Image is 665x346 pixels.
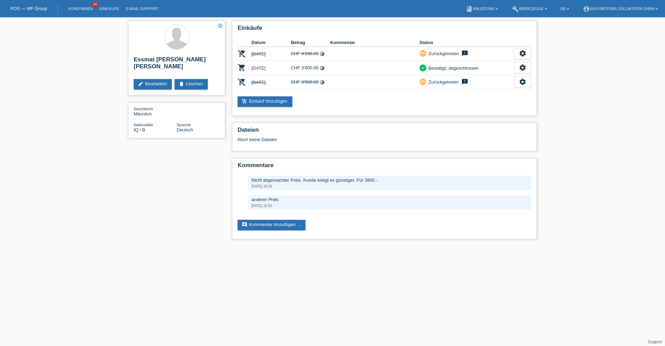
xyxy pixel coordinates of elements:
i: delete [179,81,184,87]
i: feedback [461,50,469,57]
i: undo [420,79,425,84]
a: star_border [217,23,223,30]
i: 48 Raten [320,51,325,57]
th: Betrag [291,38,330,47]
a: editBearbeiten [134,79,172,89]
div: [DATE] 16:50 [251,204,528,208]
a: account_circleEasymotors Zollikofen GmbH ▾ [579,7,662,11]
a: bookAnleitung ▾ [462,7,502,11]
a: add_shopping_cartEinkauf hinzufügen [238,96,292,107]
a: Kund*innen [65,7,96,11]
td: CHF 3'000.00 [291,75,330,89]
div: Männlich [134,106,177,116]
i: 48 Raten [320,66,325,71]
div: Zurückgetreten [426,50,459,57]
a: E-Mail Support [123,7,162,11]
span: Geschlecht [134,107,153,111]
div: Zurückgetreten [426,78,459,86]
a: deleteLöschen [175,79,208,89]
i: account_circle [583,6,590,12]
span: Irak / B / 03.01.2017 [134,127,145,132]
div: [DATE] 18:29 [251,184,528,188]
span: Sprache [177,123,191,127]
i: POSP00023154 [238,78,246,86]
i: comment [242,222,247,227]
a: commentKommentar hinzufügen ... [238,220,305,230]
a: DE ▾ [557,7,573,11]
h2: Einkäufe [238,25,531,35]
th: Datum [251,38,291,47]
h2: Essmat [PERSON_NAME] [PERSON_NAME] [134,56,220,73]
i: settings [519,64,526,71]
i: settings [519,50,526,57]
span: Nationalität [134,123,153,127]
i: 48 Raten [320,80,325,85]
div: Noch keine Dateien [238,137,449,142]
i: star_border [217,23,223,29]
a: Einkäufe [96,7,122,11]
a: Support [648,339,662,344]
i: POSP00006777 [238,49,246,58]
i: edit [138,81,143,87]
i: add_shopping_cart [242,98,247,104]
th: Status [419,38,514,47]
span: Deutsch [177,127,193,132]
th: Kommentar [330,38,419,47]
div: anderer Preis [251,197,528,202]
td: [DATE] [251,75,291,89]
i: feedback [461,78,469,85]
i: build [512,6,519,12]
a: POS — MF Group [10,6,47,11]
i: check [420,65,425,70]
div: Nicht abgemachter Preis. Kunde kriegt es günstiger. Für 3800.-. [251,178,528,183]
div: Bestätigt, abgeschlossen [426,64,479,72]
td: CHF 4'290.00 [291,47,330,61]
a: buildWerkzeuge ▾ [508,7,550,11]
i: settings [519,78,526,86]
i: undo [420,51,425,55]
h2: Kommentare [238,162,531,172]
td: [DATE] [251,47,291,61]
td: CHF 3'800.00 [291,61,330,75]
i: book [466,6,473,12]
i: POSP00006779 [238,63,246,72]
span: 34 [92,2,98,8]
td: [DATE] [251,61,291,75]
h2: Dateien [238,127,531,137]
